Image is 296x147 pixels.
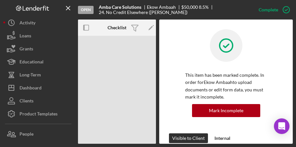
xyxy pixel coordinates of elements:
[214,133,230,143] div: Internal
[19,42,33,57] div: Grants
[211,133,234,143] button: Internal
[209,104,243,117] div: Mark Incomplete
[259,3,278,16] div: Complete
[19,127,33,142] div: People
[3,94,75,107] button: Clients
[19,68,41,83] div: Long-Term
[99,5,141,10] b: Amba Care Solutions
[181,4,198,10] span: $50,000
[3,42,75,55] button: Grants
[78,6,94,14] div: Open
[172,133,205,143] div: Visible to Client
[3,127,75,140] button: People
[199,5,209,10] div: 8.5 %
[3,55,75,68] button: Educational
[19,29,31,44] div: Loans
[19,94,33,109] div: Clients
[19,16,35,31] div: Activity
[3,107,75,120] button: Product Templates
[3,29,75,42] button: Loans
[147,5,181,10] div: Ekow Ambaah
[192,104,260,117] button: Mark Incomplete
[3,16,75,29] button: Activity
[169,133,208,143] button: Visible to Client
[19,107,58,122] div: Product Templates
[252,3,293,16] button: Complete
[3,68,75,81] button: Long-Term
[108,25,126,30] b: Checklist
[274,118,290,134] div: Open Intercom Messenger
[99,10,187,15] div: 24. No Credit Elsewhere ([PERSON_NAME])
[19,81,42,96] div: Dashboard
[19,55,44,70] div: Educational
[3,81,75,94] button: Dashboard
[185,72,267,101] p: This item has been marked complete. In order for Ekow Ambaah to upload documents or edit form dat...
